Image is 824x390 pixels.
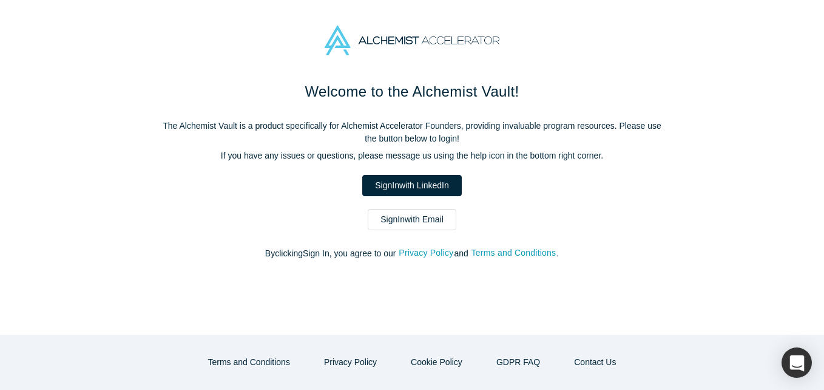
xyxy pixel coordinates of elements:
[362,175,461,196] a: SignInwith LinkedIn
[157,247,667,260] p: By clicking Sign In , you agree to our and .
[195,352,303,373] button: Terms and Conditions
[325,26,499,55] img: Alchemist Accelerator Logo
[368,209,456,230] a: SignInwith Email
[157,149,667,162] p: If you have any issues or questions, please message us using the help icon in the bottom right co...
[157,120,667,145] p: The Alchemist Vault is a product specifically for Alchemist Accelerator Founders, providing inval...
[311,352,390,373] button: Privacy Policy
[398,246,454,260] button: Privacy Policy
[484,352,553,373] a: GDPR FAQ
[398,352,475,373] button: Cookie Policy
[561,352,629,373] button: Contact Us
[471,246,557,260] button: Terms and Conditions
[157,81,667,103] h1: Welcome to the Alchemist Vault!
